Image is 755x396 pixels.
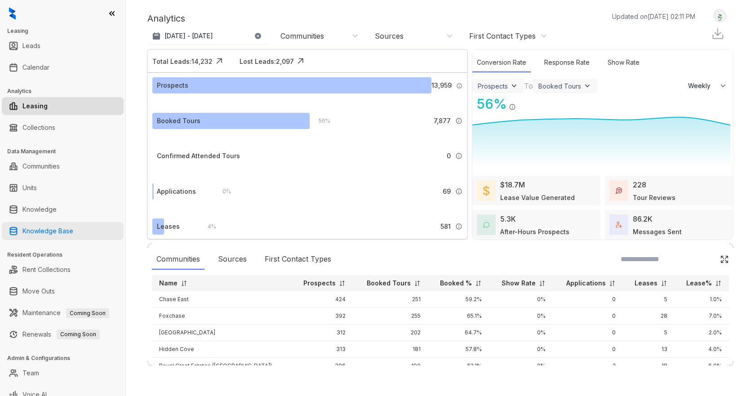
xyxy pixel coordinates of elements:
div: 56 % [310,116,330,126]
a: Move Outs [22,282,55,300]
p: Applications [566,279,606,288]
span: Coming Soon [66,308,109,318]
p: Analytics [147,12,185,25]
img: sorting [181,280,187,287]
div: Prospects [157,80,188,90]
a: Rent Collections [22,261,71,279]
li: Knowledge [2,200,124,218]
p: Booked Tours [367,279,411,288]
td: 392 [291,308,353,325]
li: Move Outs [2,282,124,300]
h3: Analytics [7,87,125,95]
img: Info [455,188,462,195]
td: 0 [553,325,622,341]
a: Calendar [22,58,49,76]
h3: Admin & Configurations [7,354,125,362]
p: Prospects [303,279,336,288]
img: sorting [475,280,482,287]
div: Messages Sent [633,227,682,236]
td: 251 [353,291,427,308]
div: First Contact Types [469,31,536,41]
div: Total Leads: 14,232 [152,57,213,66]
div: 86.2K [633,214,653,224]
img: Click Icon [213,54,226,68]
p: Name [159,279,178,288]
span: Weekly [688,81,715,90]
span: 7,877 [434,116,451,126]
td: 313 [291,341,353,358]
span: Coming Soon [57,329,100,339]
img: SearchIcon [701,255,709,263]
td: 0% [489,325,553,341]
td: 13 [623,341,675,358]
img: Info [456,83,462,89]
img: sorting [414,280,421,287]
img: Info [455,152,462,160]
td: [GEOGRAPHIC_DATA] [152,325,291,341]
img: sorting [609,280,616,287]
div: Conversion Rate [472,53,531,72]
div: 56 % [472,94,507,114]
td: 0 [553,308,622,325]
p: [DATE] - [DATE] [164,31,213,40]
img: Click Icon [294,54,307,68]
div: Response Rate [540,53,594,72]
div: Booked Tours [538,82,581,90]
img: Info [455,117,462,125]
img: Click Icon [516,95,529,109]
img: TourReviews [616,187,622,194]
img: Info [455,223,462,230]
span: 581 [440,222,451,231]
td: 0 [553,291,622,308]
div: 4 % [199,222,216,231]
a: Units [22,179,37,197]
div: After-Hours Prospects [500,227,569,236]
img: logo [9,7,16,20]
td: 2.0% [675,325,729,341]
td: 64.7% [428,325,489,341]
td: 2 [553,358,622,374]
div: Communities [280,31,324,41]
td: 1.0% [675,291,729,308]
td: Foxchase [152,308,291,325]
td: 306 [291,358,353,374]
td: 181 [353,341,427,358]
p: Lease% [686,279,712,288]
span: 69 [443,187,451,196]
td: 4.0% [675,341,729,358]
li: Units [2,179,124,197]
img: LeaseValue [483,185,489,196]
div: Leases [157,222,180,231]
td: 0% [489,308,553,325]
h3: Data Management [7,147,125,156]
img: sorting [715,280,722,287]
td: 5 [623,291,675,308]
span: 0 [447,151,451,161]
p: Booked % [440,279,472,288]
td: 59.2% [428,291,489,308]
td: Chase East [152,291,291,308]
li: Leasing [2,97,124,115]
a: Knowledge [22,200,57,218]
div: To [524,80,533,91]
td: 0% [489,291,553,308]
img: UserAvatar [714,11,726,21]
img: ViewFilterArrow [510,81,519,90]
li: Team [2,364,124,382]
li: Collections [2,119,124,137]
div: Sources [375,31,404,41]
div: Prospects [478,82,508,90]
div: Confirmed Attended Tours [157,151,240,161]
div: $18.7M [500,179,525,190]
td: 28 [623,308,675,325]
button: Weekly [683,78,733,94]
a: Collections [22,119,55,137]
td: 202 [353,325,427,341]
div: 0 % [213,187,231,196]
img: sorting [539,280,546,287]
td: 57.8% [428,341,489,358]
a: Communities [22,157,60,175]
img: Download [711,27,724,40]
td: 6.0% [675,358,729,374]
div: Show Rate [603,53,644,72]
